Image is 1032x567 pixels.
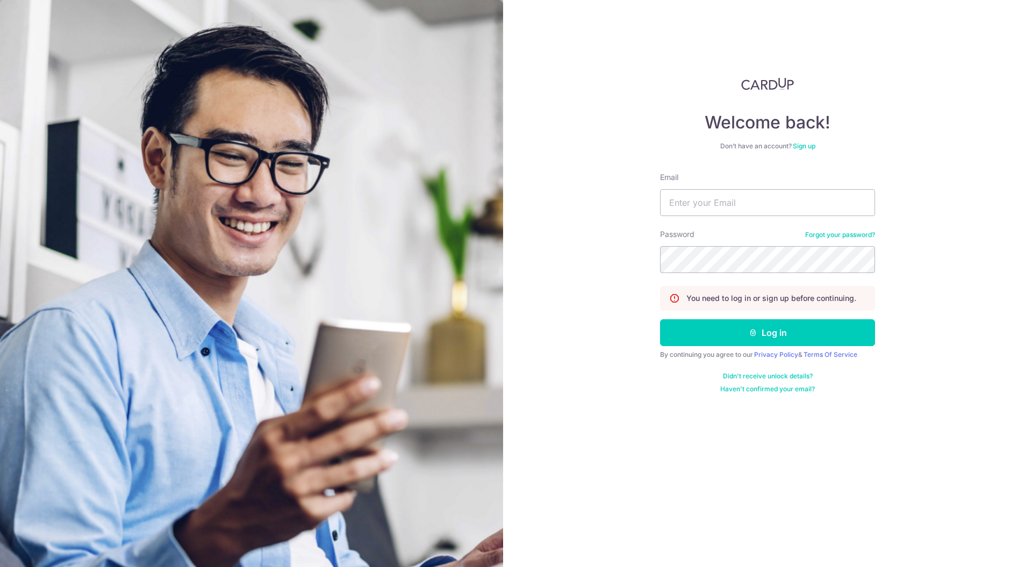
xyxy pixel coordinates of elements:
a: Sign up [793,142,815,150]
a: Forgot your password? [805,231,875,239]
button: Log in [660,319,875,346]
a: Haven't confirmed your email? [720,385,815,393]
label: Password [660,229,694,240]
div: Don’t have an account? [660,142,875,150]
img: CardUp Logo [741,77,794,90]
a: Terms Of Service [804,350,857,358]
a: Privacy Policy [754,350,798,358]
a: Didn't receive unlock details? [723,372,813,381]
p: You need to log in or sign up before continuing. [686,293,856,304]
h4: Welcome back! [660,112,875,133]
label: Email [660,172,678,183]
input: Enter your Email [660,189,875,216]
div: By continuing you agree to our & [660,350,875,359]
